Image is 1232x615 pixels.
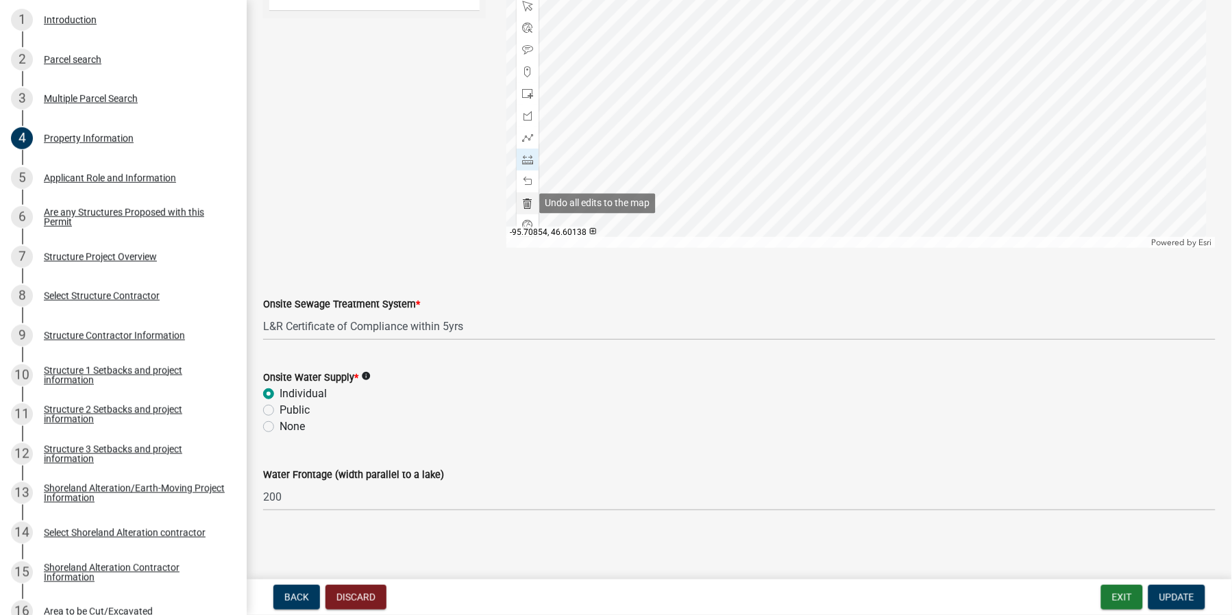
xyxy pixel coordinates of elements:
div: Property Information [44,134,134,143]
button: Discard [325,585,386,610]
div: Are any Structures Proposed with this Permit [44,208,225,227]
div: Shoreland Alteration Contractor Information [44,563,225,582]
div: Select Structure Contractor [44,291,160,301]
a: Esri [1199,238,1212,247]
div: 15 [11,562,33,583]
i: info [361,371,371,381]
div: 10 [11,364,33,386]
div: 11 [11,403,33,425]
div: Structure 1 Setbacks and project information [44,366,225,385]
span: Back [284,592,309,603]
div: 4 [11,127,33,149]
label: Public [280,402,310,418]
label: None [280,418,305,435]
div: Undo all edits to the map [540,194,656,214]
div: Structure Contractor Information [44,331,185,340]
div: Structure 2 Setbacks and project information [44,405,225,424]
div: 9 [11,325,33,347]
button: Update [1148,585,1205,610]
label: Individual [280,386,327,402]
div: Parcel search [44,55,101,64]
div: Powered by [1148,237,1216,248]
div: Multiple Parcel Search [44,94,138,103]
div: 14 [11,522,33,544]
div: 12 [11,443,33,465]
div: Structure Project Overview [44,252,157,262]
div: 13 [11,482,33,504]
div: Shoreland Alteration/Earth-Moving Project Information [44,484,225,503]
div: Applicant Role and Information [44,173,176,183]
div: 2 [11,49,33,71]
div: 7 [11,246,33,268]
div: Select Shoreland Alteration contractor [44,528,206,538]
label: Onsite Sewage Treatment System [263,300,420,310]
button: Back [273,585,320,610]
div: Introduction [44,15,97,25]
div: 1 [11,9,33,31]
div: Structure 3 Setbacks and project information [44,444,225,464]
div: 3 [11,88,33,110]
span: Update [1159,592,1194,603]
div: 8 [11,285,33,307]
div: 5 [11,167,33,189]
button: Exit [1101,585,1143,610]
div: 6 [11,206,33,228]
label: Water Frontage (width parallel to a lake) [263,470,444,480]
label: Onsite Water Supply [263,373,358,383]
